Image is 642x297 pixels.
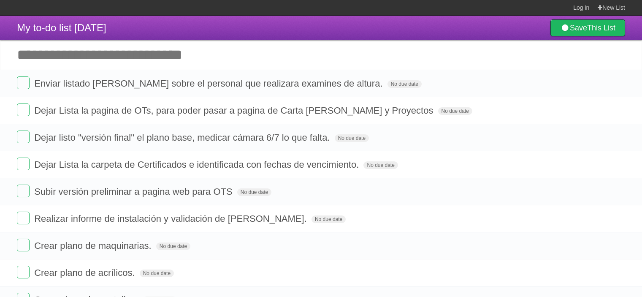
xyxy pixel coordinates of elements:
span: Crear plano de acrílicos. [34,267,137,278]
a: SaveThis List [550,19,625,36]
label: Done [17,212,30,224]
label: Done [17,158,30,170]
span: Dejar Lista la pagina de OTs, para poder pasar a pagina de Carta [PERSON_NAME] y Proyectos [34,105,435,116]
span: No due date [140,270,174,277]
span: No due date [387,80,422,88]
span: Realizar informe de instalación y validación de [PERSON_NAME]. [34,213,309,224]
span: My to-do list [DATE] [17,22,106,33]
label: Done [17,131,30,143]
label: Done [17,76,30,89]
span: Crear plano de maquinarias. [34,240,154,251]
label: Done [17,266,30,278]
span: No due date [156,243,190,250]
label: Done [17,239,30,251]
span: No due date [335,134,369,142]
span: No due date [438,107,472,115]
label: Done [17,104,30,116]
span: No due date [237,188,271,196]
span: No due date [312,215,346,223]
span: Subir versión preliminar a pagina web para OTS [34,186,235,197]
label: Done [17,185,30,197]
span: No due date [363,161,398,169]
b: This List [587,24,615,32]
span: Enviar listado [PERSON_NAME] sobre el personal que realizara examines de altura. [34,78,385,89]
span: Dejar Lista la carpeta de Certificados e identificada con fechas de vencimiento. [34,159,361,170]
span: Dejar listo "versión final" el plano base, medicar cámara 6/7 lo que falta. [34,132,332,143]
